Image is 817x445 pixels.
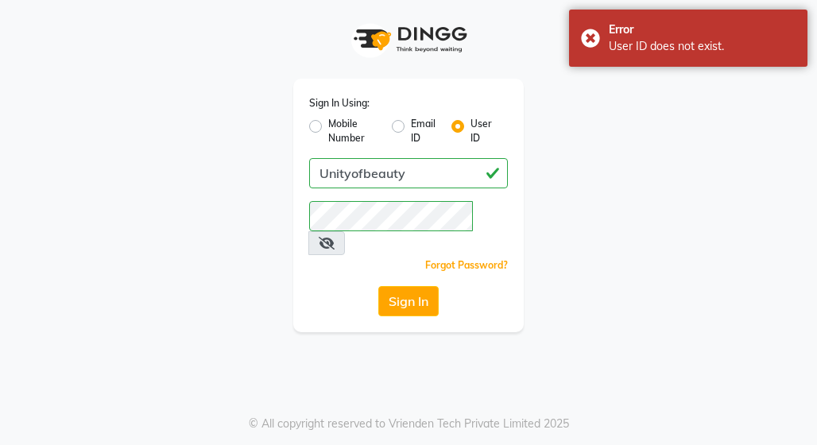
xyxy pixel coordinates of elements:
[309,96,370,110] label: Sign In Using:
[378,286,439,316] button: Sign In
[425,259,508,271] a: Forgot Password?
[309,201,473,231] input: Username
[309,158,508,188] input: Username
[345,16,472,63] img: logo1.svg
[470,117,495,145] label: User ID
[609,38,796,55] div: User ID does not exist.
[411,117,438,145] label: Email ID
[609,21,796,38] div: Error
[328,117,379,145] label: Mobile Number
